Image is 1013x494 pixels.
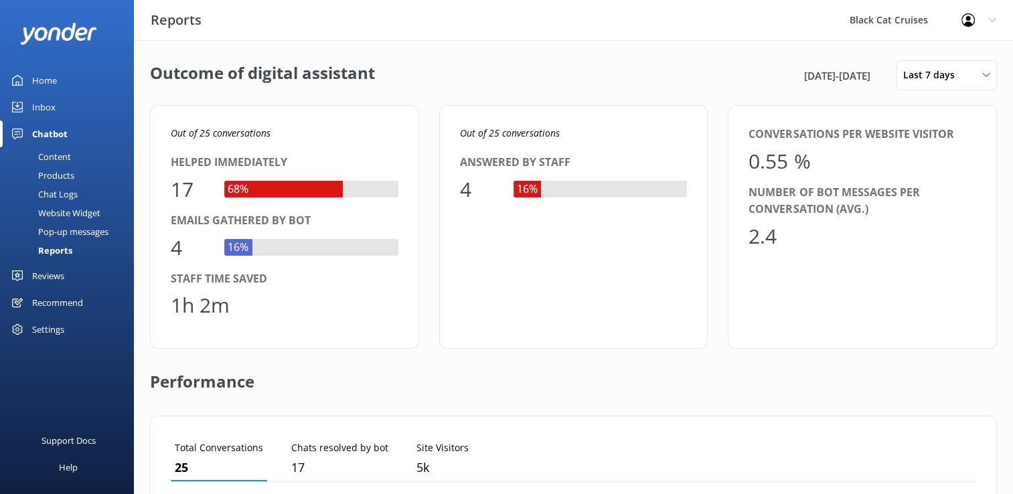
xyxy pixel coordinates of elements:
[804,68,870,84] span: [DATE] - [DATE]
[32,120,68,147] div: Chatbot
[8,222,108,241] div: Pop-up messages
[175,440,263,455] p: Total Conversations
[8,147,134,166] a: Content
[224,239,252,256] div: 16%
[8,241,134,260] a: Reports
[8,222,134,241] a: Pop-up messages
[8,166,134,185] a: Products
[8,147,71,166] div: Content
[8,166,74,185] div: Products
[32,289,83,316] div: Recommend
[171,270,398,288] div: Staff time saved
[224,181,252,198] div: 68%
[150,349,254,402] h2: Performance
[32,316,64,343] div: Settings
[460,127,560,139] i: Out of 25 conversations
[150,60,375,90] h2: Outcome of digital assistant
[171,212,398,230] div: Emails gathered by bot
[460,173,500,205] div: 4
[8,185,134,203] a: Chat Logs
[175,458,263,477] p: 25
[151,9,202,31] h3: Reports
[32,67,57,94] div: Home
[32,94,56,120] div: Inbox
[42,427,96,454] div: Support Docs
[171,173,211,205] div: 17
[514,181,541,198] div: 16%
[749,126,976,143] div: Conversations per website visitor
[59,454,78,481] div: Help
[416,458,469,477] p: 4,522
[171,127,270,139] i: Out of 25 conversations
[171,154,398,171] div: Helped immediately
[416,440,469,455] p: Site Visitors
[8,203,100,222] div: Website Widget
[291,440,388,455] p: Chats resolved by bot
[20,23,97,45] img: yonder-white-logo.png
[291,458,388,477] p: 17
[8,185,78,203] div: Chat Logs
[8,241,72,260] div: Reports
[171,232,211,264] div: 4
[749,220,789,252] div: 2.4
[8,203,134,222] a: Website Widget
[749,184,976,218] div: Number of bot messages per conversation (avg.)
[903,68,963,82] span: Last 7 days
[460,154,688,171] div: Answered by staff
[749,145,810,177] div: 0.55 %
[32,262,64,289] div: Reviews
[171,289,230,321] div: 1h 2m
